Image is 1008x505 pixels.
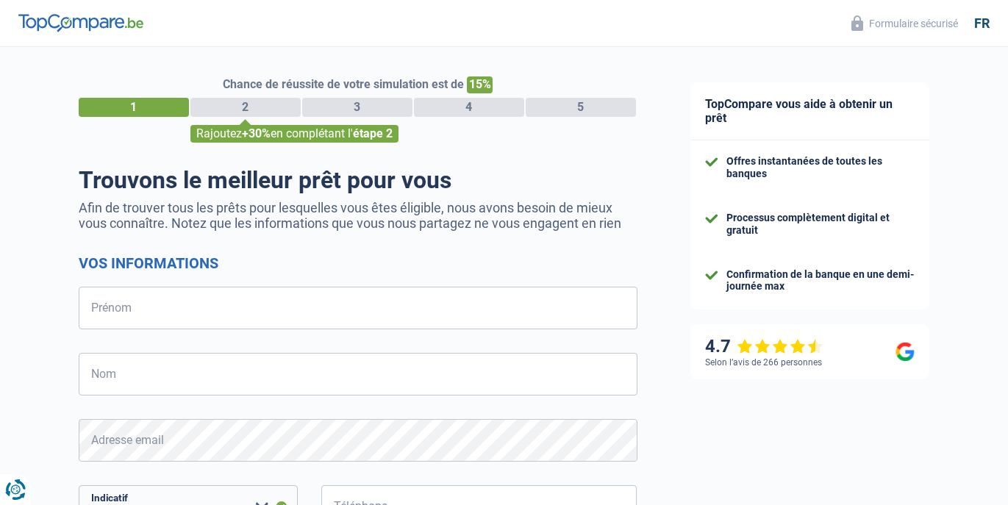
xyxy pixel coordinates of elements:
div: fr [974,15,990,32]
button: Formulaire sécurisé [843,11,967,35]
div: 1 [79,98,189,117]
div: 3 [302,98,412,117]
span: Chance de réussite de votre simulation est de [223,77,464,91]
h2: Vos informations [79,254,637,272]
div: TopCompare vous aide à obtenir un prêt [690,82,929,140]
div: Offres instantanées de toutes les banques [726,155,915,180]
h1: Trouvons le meilleur prêt pour vous [79,166,637,194]
div: 4.7 [705,336,823,357]
p: Afin de trouver tous les prêts pour lesquelles vous êtes éligible, nous avons besoin de mieux vou... [79,200,637,231]
span: +30% [242,126,271,140]
div: 5 [526,98,636,117]
div: 2 [190,98,301,117]
div: Rajoutez en complétant l' [190,125,398,143]
div: Selon l’avis de 266 personnes [705,357,822,368]
span: étape 2 [353,126,393,140]
span: 15% [467,76,493,93]
div: Confirmation de la banque en une demi-journée max [726,268,915,293]
div: 4 [414,98,524,117]
div: Processus complètement digital et gratuit [726,212,915,237]
img: TopCompare Logo [18,14,143,32]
